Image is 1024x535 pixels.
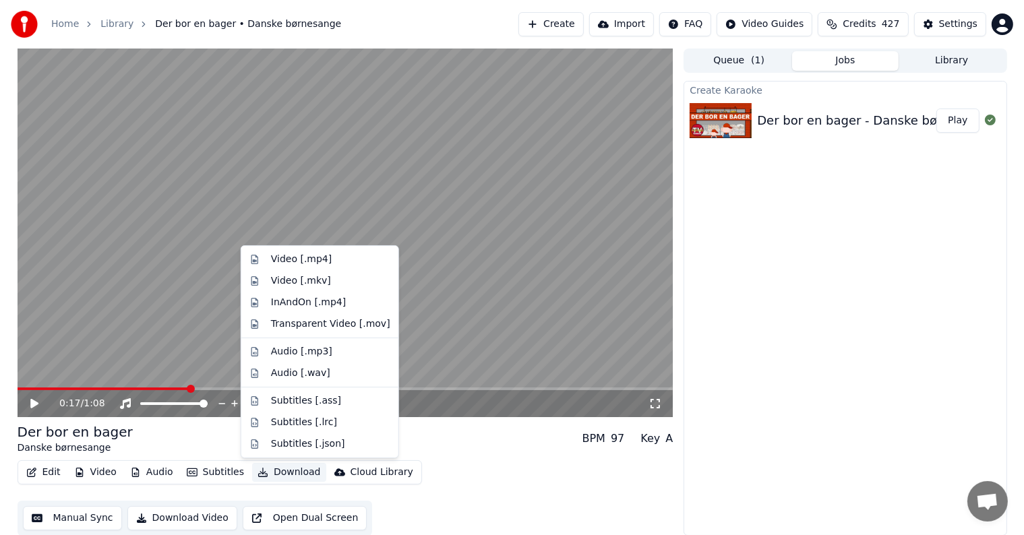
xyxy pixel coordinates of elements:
[252,463,326,482] button: Download
[243,506,367,530] button: Open Dual Screen
[271,394,341,408] div: Subtitles [.ass]
[21,463,66,482] button: Edit
[792,51,899,71] button: Jobs
[181,463,249,482] button: Subtitles
[51,18,79,31] a: Home
[11,11,38,38] img: youka
[967,481,1008,522] a: Åben chat
[582,431,605,447] div: BPM
[518,12,584,36] button: Create
[271,296,347,309] div: InAndOn [.mp4]
[100,18,133,31] a: Library
[757,111,994,130] div: Der bor en bager - Danske børnesange
[23,506,122,530] button: Manual Sync
[18,422,133,441] div: Der bor en bager
[271,317,390,331] div: Transparent Video [.mov]
[271,274,331,288] div: Video [.mkv]
[51,18,341,31] nav: breadcrumb
[882,18,900,31] span: 427
[125,463,179,482] button: Audio
[351,466,413,479] div: Cloud Library
[659,12,711,36] button: FAQ
[899,51,1005,71] button: Library
[914,12,986,36] button: Settings
[939,18,977,31] div: Settings
[589,12,654,36] button: Import
[271,345,332,358] div: Audio [.mp3]
[59,397,80,410] span: 0:17
[127,506,237,530] button: Download Video
[271,416,337,429] div: Subtitles [.lrc]
[843,18,876,31] span: Credits
[684,82,1006,98] div: Create Karaoke
[18,441,133,455] div: Danske børnesange
[84,397,104,410] span: 1:08
[665,431,673,447] div: A
[271,437,345,451] div: Subtitles [.json]
[271,367,330,380] div: Audio [.wav]
[59,397,92,410] div: /
[155,18,341,31] span: Der bor en bager • Danske børnesange
[751,54,764,67] span: ( 1 )
[686,51,792,71] button: Queue
[818,12,908,36] button: Credits427
[611,431,624,447] div: 97
[640,431,660,447] div: Key
[936,108,979,133] button: Play
[69,463,122,482] button: Video
[271,253,332,266] div: Video [.mp4]
[717,12,812,36] button: Video Guides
